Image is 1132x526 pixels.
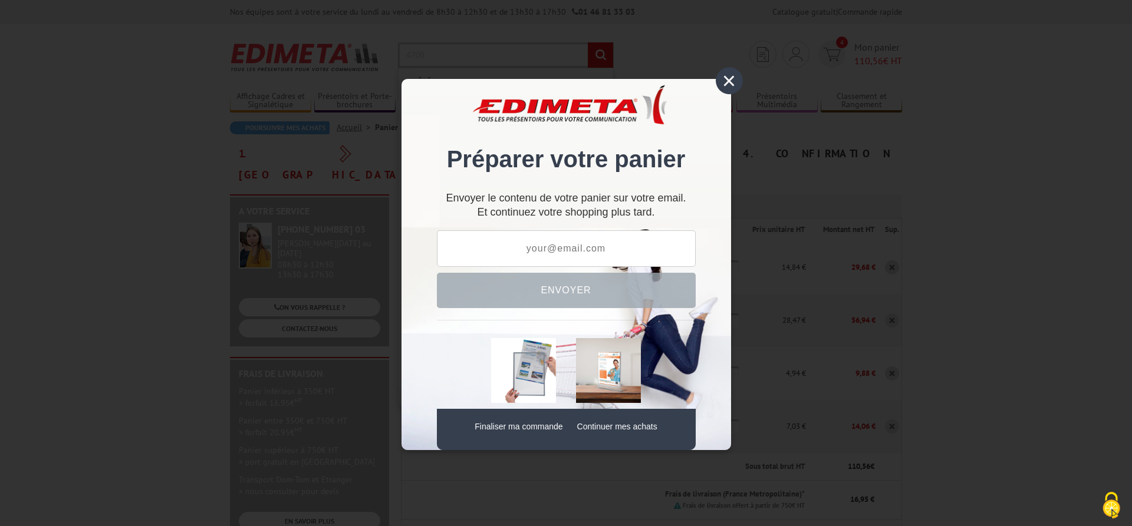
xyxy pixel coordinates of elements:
input: your@email.com [437,230,696,267]
button: Envoyer [437,273,696,308]
p: Envoyer le contenu de votre panier sur votre email. [437,197,696,200]
div: Et continuez votre shopping plus tard. [437,197,696,219]
a: Finaliser ma commande [475,422,562,431]
div: × [716,67,743,94]
button: Cookies (fenêtre modale) [1091,486,1132,526]
img: Cookies (fenêtre modale) [1097,491,1126,520]
a: Continuer mes achats [577,422,657,431]
div: Préparer votre panier [437,97,696,184]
